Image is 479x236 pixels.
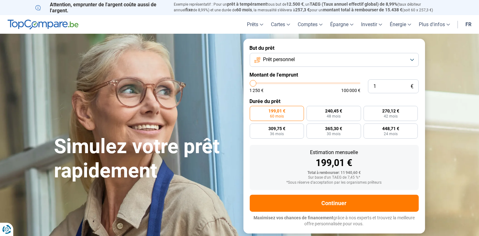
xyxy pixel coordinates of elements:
[325,126,342,131] span: 365,30 €
[250,88,264,93] span: 1 250 €
[384,114,398,118] span: 42 mois
[268,126,285,131] span: 309,75 €
[411,84,414,89] span: €
[243,15,267,34] a: Prêts
[323,7,403,12] span: montant total à rembourser de 15.438 €
[382,109,399,113] span: 270,12 €
[54,135,236,183] h1: Simulez votre prêt rapidement
[35,2,166,14] p: Attention, emprunter de l'argent coûte aussi de l'argent.
[386,15,415,34] a: Énergie
[327,114,341,118] span: 48 mois
[174,2,444,13] p: Exemple représentatif : Pour un tous but de , un (taux débiteur annuel de 8,99%) et une durée de ...
[250,45,419,51] label: But du prêt
[462,15,475,34] a: fr
[8,20,79,30] img: TopCompare
[263,56,295,63] span: Prêt personnel
[250,72,419,78] label: Montant de l'emprunt
[295,7,310,12] span: 257,3 €
[250,195,419,212] button: Continuer
[341,88,360,93] span: 100 000 €
[250,215,419,227] p: grâce à nos experts et trouvez la meilleure offre personnalisée pour vous.
[382,126,399,131] span: 448,71 €
[186,7,193,12] span: fixe
[255,181,414,185] div: *Sous réserve d'acceptation par les organismes prêteurs
[255,158,414,168] div: 199,01 €
[250,98,419,104] label: Durée du prêt
[326,15,357,34] a: Épargne
[294,15,326,34] a: Comptes
[310,2,398,7] span: TAEG (Taux annuel effectif global) de 8,99%
[250,53,419,67] button: Prêt personnel
[255,150,414,155] div: Estimation mensuelle
[270,132,284,136] span: 36 mois
[325,109,342,113] span: 240,45 €
[287,2,304,7] span: 12.500 €
[270,114,284,118] span: 60 mois
[255,176,414,180] div: Sur base d'un TAEG de 7,45 %*
[357,15,386,34] a: Investir
[227,2,267,7] span: prêt à tempérament
[255,171,414,175] div: Total à rembourser: 11 940,60 €
[267,15,294,34] a: Cartes
[268,109,285,113] span: 199,01 €
[254,215,333,220] span: Maximisez vos chances de financement
[237,7,252,12] span: 60 mois
[384,132,398,136] span: 24 mois
[327,132,341,136] span: 30 mois
[415,15,454,34] a: Plus d'infos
